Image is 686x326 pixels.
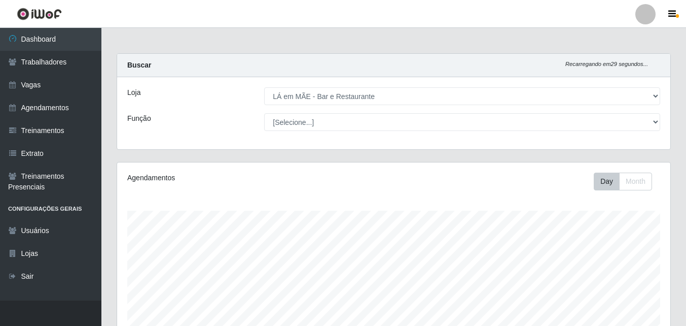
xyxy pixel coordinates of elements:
[127,61,151,69] strong: Buscar
[594,173,652,190] div: First group
[594,173,660,190] div: Toolbar with button groups
[17,8,62,20] img: CoreUI Logo
[594,173,620,190] button: Day
[619,173,652,190] button: Month
[127,113,151,124] label: Função
[127,173,340,183] div: Agendamentos
[127,87,140,98] label: Loja
[565,61,648,67] i: Recarregando em 29 segundos...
